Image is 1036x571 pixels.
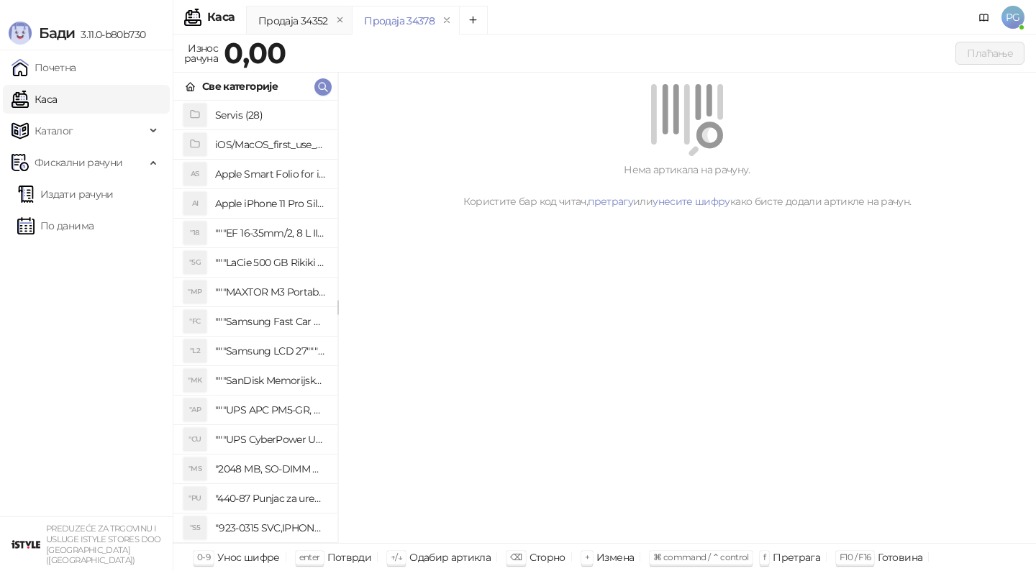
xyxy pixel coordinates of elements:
div: "MS [183,457,206,480]
div: Продаја 34378 [364,13,435,29]
div: AS [183,163,206,186]
img: Logo [9,22,32,45]
div: Каса [207,12,235,23]
a: претрагу [588,195,633,208]
h4: """MAXTOR M3 Portable 2TB 2.5"""" crni eksterni hard disk HX-M201TCB/GM""" [215,280,326,303]
h4: """LaCie 500 GB Rikiki USB 3.0 / Ultra Compact & Resistant aluminum / USB 3.0 / 2.5""""""" [215,251,326,274]
div: Продаја 34352 [258,13,328,29]
span: 0-9 [197,552,210,562]
div: "S5 [183,516,206,539]
div: Потврди [327,548,372,567]
div: Измена [596,548,634,567]
a: унесите шифру [653,195,730,208]
div: AI [183,192,206,215]
h4: Servis (28) [215,104,326,127]
h4: """Samsung Fast Car Charge Adapter, brzi auto punja_, boja crna""" [215,310,326,333]
div: "CU [183,428,206,451]
div: "5G [183,251,206,274]
div: "PU [183,487,206,510]
span: + [585,552,589,562]
span: ↑/↓ [391,552,402,562]
h4: "2048 MB, SO-DIMM DDRII, 667 MHz, Napajanje 1,8 0,1 V, Latencija CL5" [215,457,326,480]
div: "FC [183,310,206,333]
img: 64x64-companyLogo-77b92cf4-9946-4f36-9751-bf7bb5fd2c7d.png [12,530,40,559]
span: PG [1001,6,1024,29]
h4: "923-0315 SVC,IPHONE 5/5S BATTERY REMOVAL TRAY Držač za iPhone sa kojim se otvara display [215,516,326,539]
div: Сторно [530,548,565,567]
a: Документација [973,6,996,29]
div: Претрага [773,548,820,567]
div: "MP [183,280,206,303]
span: Бади [39,24,75,42]
strong: 0,00 [224,35,286,70]
span: ⌫ [510,552,522,562]
h4: """UPS CyberPower UT650EG, 650VA/360W , line-int., s_uko, desktop""" [215,428,326,451]
small: PREDUZEĆE ZA TRGOVINU I USLUGE ISTYLE STORES DOO [GEOGRAPHIC_DATA] ([GEOGRAPHIC_DATA]) [46,524,161,565]
a: По данима [17,211,94,240]
button: remove [331,14,350,27]
span: Фискални рачуни [35,148,122,177]
button: Add tab [459,6,488,35]
span: 3.11.0-b80b730 [75,28,145,41]
h4: """Samsung LCD 27"""" C27F390FHUXEN""" [215,339,326,362]
a: Издати рачуни [17,180,114,209]
span: f [763,552,765,562]
div: grid [173,101,337,543]
div: Одабир артикла [409,548,491,567]
span: enter [299,552,320,562]
div: Готовина [878,548,922,567]
div: "18 [183,221,206,245]
button: remove [437,14,456,27]
button: Плаћање [955,42,1024,65]
h4: """UPS APC PM5-GR, Essential Surge Arrest,5 utic_nica""" [215,398,326,421]
div: Унос шифре [217,548,280,567]
h4: iOS/MacOS_first_use_assistance (4) [215,133,326,156]
span: ⌘ command / ⌃ control [653,552,749,562]
div: "MK [183,369,206,392]
div: "AP [183,398,206,421]
h4: """SanDisk Memorijska kartica 256GB microSDXC sa SD adapterom SDSQXA1-256G-GN6MA - Extreme PLUS, ... [215,369,326,392]
a: Почетна [12,53,76,82]
a: Каса [12,85,57,114]
div: "L2 [183,339,206,362]
span: Каталог [35,117,73,145]
h4: """EF 16-35mm/2, 8 L III USM""" [215,221,326,245]
span: F10 / F16 [840,552,871,562]
div: Износ рачуна [181,39,221,68]
h4: Apple Smart Folio for iPad mini (A17 Pro) - Sage [215,163,326,186]
h4: "440-87 Punjac za uredjaje sa micro USB portom 4/1, Stand." [215,487,326,510]
div: Све категорије [202,78,278,94]
div: Нема артикала на рачуну. Користите бар код читач, или како бисте додали артикле на рачун. [355,162,1019,209]
h4: Apple iPhone 11 Pro Silicone Case - Black [215,192,326,215]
